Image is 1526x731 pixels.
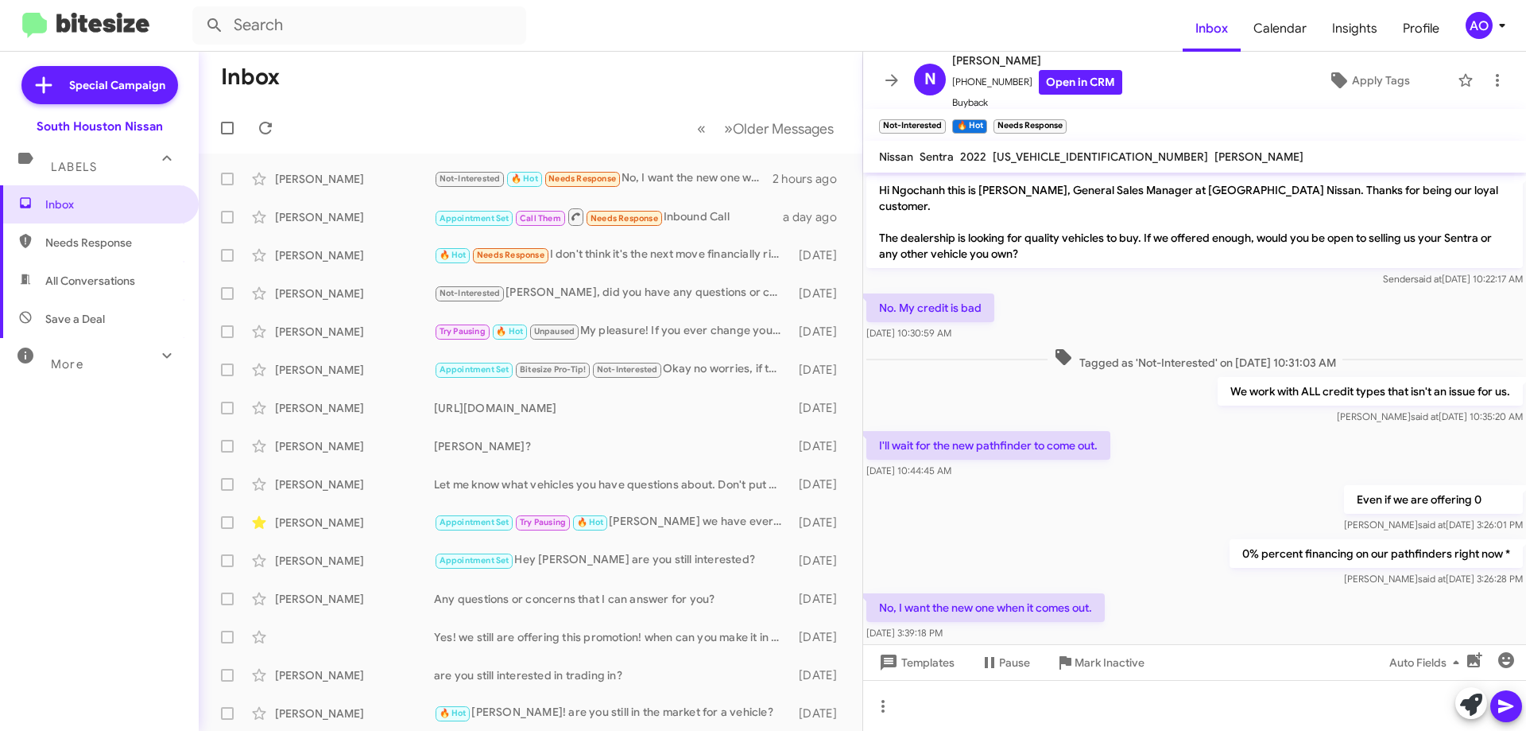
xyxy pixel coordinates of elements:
div: Hey [PERSON_NAME] are you still interested? [434,551,791,570]
div: [PERSON_NAME] [275,476,434,492]
span: 2022 [960,150,986,164]
span: Unpaused [534,326,575,336]
div: [PERSON_NAME] [275,553,434,569]
p: Even if we are offering 0 [1344,485,1523,514]
span: Mark Inactive [1075,648,1144,677]
div: [DATE] [791,667,850,683]
span: « [697,119,706,138]
p: I'll wait for the new pathfinder to come out. [866,431,1110,460]
div: [PERSON_NAME]? [434,438,791,454]
div: [PERSON_NAME] [275,706,434,721]
div: [DATE] [791,247,850,263]
span: Save a Deal [45,311,105,327]
div: [DATE] [791,515,850,531]
span: Needs Response [45,235,180,251]
div: [DATE] [791,362,850,378]
div: My pleasure! If you ever change your mind please do not hesitate to reach back out. [434,322,791,340]
div: [DATE] [791,324,850,340]
h1: Inbox [221,64,280,90]
span: More [51,357,83,371]
span: Inbox [45,196,180,212]
div: [PERSON_NAME] [275,362,434,378]
span: N [924,67,936,92]
input: Search [192,6,526,45]
nav: Page navigation example [688,112,843,145]
span: Buyback [952,95,1122,111]
p: Hi Ngochanh this is [PERSON_NAME], General Sales Manager at [GEOGRAPHIC_DATA] Nissan. Thanks for ... [866,176,1523,268]
span: Sentra [920,150,954,164]
div: Yes! we still are offering this promotion! when can you make it in with a proof of income, reside... [434,629,791,645]
div: [PERSON_NAME] [275,667,434,683]
span: Nissan [879,150,913,164]
span: [DATE] 3:39:18 PM [866,627,943,639]
div: are you still interested in trading in? [434,667,791,683]
span: Insights [1319,6,1390,52]
div: [PERSON_NAME] [275,171,434,187]
span: Not-Interested [440,288,501,298]
div: [DATE] [791,438,850,454]
span: Appointment Set [440,364,509,375]
span: Try Pausing [520,517,566,527]
div: [DATE] [791,476,850,492]
span: 🔥 Hot [577,517,604,527]
a: Inbox [1183,6,1241,52]
div: No, I want the new one when it comes out. [434,169,773,188]
span: said at [1418,573,1446,585]
span: Needs Response [477,250,544,260]
small: Needs Response [993,119,1067,134]
div: [DATE] [791,400,850,416]
span: Try Pausing [440,326,486,336]
div: [DATE] [791,629,850,645]
div: [PERSON_NAME] [275,286,434,301]
span: Needs Response [591,213,658,224]
div: [PERSON_NAME]! are you still in the market for a vehicle? [434,704,791,722]
p: We work with ALL credit types that isn't an issue for us. [1218,377,1523,406]
span: [PERSON_NAME] [1214,150,1303,164]
div: Inbound Call [434,207,783,227]
a: Open in CRM [1039,70,1122,95]
span: Sender [DATE] 10:22:17 AM [1383,273,1523,285]
a: Profile [1390,6,1452,52]
div: Any questions or concerns that I can answer for you? [434,591,791,607]
span: [PHONE_NUMBER] [952,70,1122,95]
span: Tagged as 'Not-Interested' on [DATE] 10:31:03 AM [1048,348,1342,371]
button: Mark Inactive [1043,648,1157,677]
span: All Conversations [45,273,135,289]
button: Apply Tags [1287,66,1450,95]
span: Special Campaign [69,77,165,93]
p: No, I want the new one when it comes out. [866,593,1105,622]
span: [PERSON_NAME] [DATE] 10:35:20 AM [1337,410,1523,422]
span: Labels [51,160,97,174]
span: Appointment Set [440,517,509,527]
span: Not-Interested [440,173,501,184]
div: [DATE] [791,286,850,301]
span: [PERSON_NAME] [DATE] 3:26:01 PM [1344,519,1523,531]
span: Call Them [520,213,561,224]
a: Special Campaign [21,66,178,104]
p: No. My credit is bad [866,294,994,322]
span: said at [1418,519,1446,531]
button: Pause [967,648,1043,677]
span: Bitesize Pro-Tip! [520,364,586,375]
span: 🔥 Hot [496,326,523,336]
div: [PERSON_NAME] [275,324,434,340]
p: 0% percent financing on our pathfinders right now * [1230,539,1523,568]
button: Next [715,112,843,145]
span: » [724,119,733,138]
div: [DATE] [791,553,850,569]
div: [PERSON_NAME] [275,247,434,263]
span: Apply Tags [1352,66,1410,95]
div: [PERSON_NAME] [275,209,434,225]
button: Templates [863,648,967,677]
a: Calendar [1241,6,1319,52]
small: Not-Interested [879,119,946,134]
span: 🔥 Hot [440,250,467,260]
span: [DATE] 10:30:59 AM [866,327,951,339]
span: 🔥 Hot [511,173,538,184]
div: South Houston Nissan [37,119,163,134]
div: [PERSON_NAME] [275,591,434,607]
span: [US_VEHICLE_IDENTIFICATION_NUMBER] [993,150,1208,164]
